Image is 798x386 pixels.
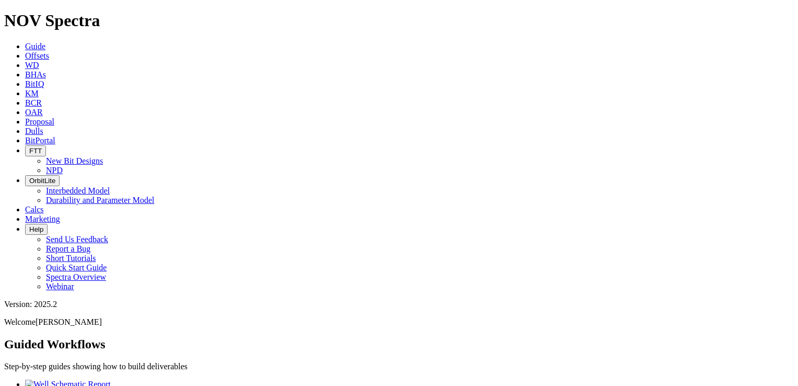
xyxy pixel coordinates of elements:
a: Calcs [25,205,44,214]
a: Quick Start Guide [46,263,107,272]
a: BHAs [25,70,46,79]
span: Help [29,225,43,233]
span: [PERSON_NAME] [36,317,102,326]
a: Offsets [25,51,49,60]
h1: NOV Spectra [4,11,794,30]
a: KM [25,89,39,98]
a: WD [25,61,39,70]
p: Welcome [4,317,794,327]
a: Marketing [25,214,60,223]
a: OAR [25,108,43,117]
a: Durability and Parameter Model [46,196,155,205]
button: Help [25,224,48,235]
h2: Guided Workflows [4,337,794,351]
a: Webinar [46,282,74,291]
a: NPD [46,166,63,175]
div: Version: 2025.2 [4,300,794,309]
a: Spectra Overview [46,273,106,281]
a: Short Tutorials [46,254,96,263]
a: Guide [25,42,45,51]
a: BCR [25,98,42,107]
a: New Bit Designs [46,156,103,165]
a: Interbedded Model [46,186,110,195]
span: FTT [29,147,42,155]
a: Proposal [25,117,54,126]
button: OrbitLite [25,175,60,186]
a: Dulls [25,127,43,135]
button: FTT [25,145,46,156]
a: BitPortal [25,136,55,145]
a: Report a Bug [46,244,90,253]
a: BitIQ [25,80,44,88]
a: Send Us Feedback [46,235,108,244]
p: Step-by-step guides showing how to build deliverables [4,362,794,371]
span: OrbitLite [29,177,55,185]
